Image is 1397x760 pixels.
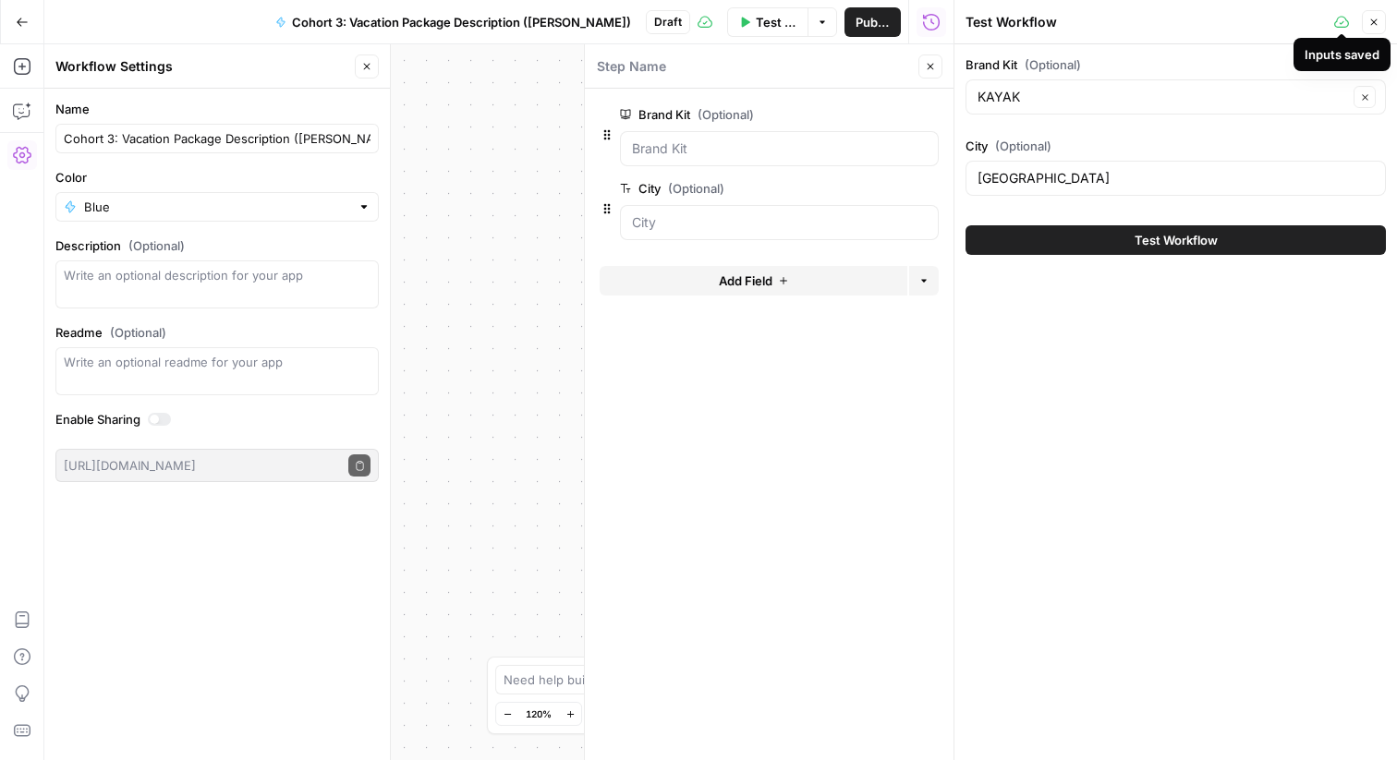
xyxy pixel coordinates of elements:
[995,137,1051,155] span: (Optional)
[727,7,808,37] button: Test Data
[84,198,350,216] input: Blue
[264,7,642,37] button: Cohort 3: Vacation Package Description ([PERSON_NAME])
[978,88,1348,106] input: KAYAK
[654,14,682,30] span: Draft
[549,436,893,489] div: Single OutputOutputEnd
[526,706,552,721] span: 120%
[55,236,379,255] label: Description
[55,57,349,76] div: Workflow Settings
[55,410,379,428] label: Enable Sharing
[55,100,379,118] label: Name
[600,266,907,296] button: Add Field
[966,55,1386,74] label: Brand Kit
[110,323,166,342] span: (Optional)
[856,13,890,31] span: Publish
[1135,231,1218,249] span: Test Workflow
[756,13,796,31] span: Test Data
[55,323,379,342] label: Readme
[64,129,371,148] input: Untitled
[632,213,927,232] input: City
[55,168,379,187] label: Color
[549,316,893,369] div: WorkflowInput SettingsInputs
[620,105,834,124] label: Brand Kit
[1025,55,1081,74] span: (Optional)
[620,179,834,198] label: City
[668,179,724,198] span: (Optional)
[292,13,631,31] span: Cohort 3: Vacation Package Description ([PERSON_NAME])
[698,105,754,124] span: (Optional)
[966,137,1386,155] label: City
[128,236,185,255] span: (Optional)
[966,225,1386,255] button: Test Workflow
[632,139,927,158] input: Brand Kit
[719,271,772,290] span: Add Field
[844,7,901,37] button: Publish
